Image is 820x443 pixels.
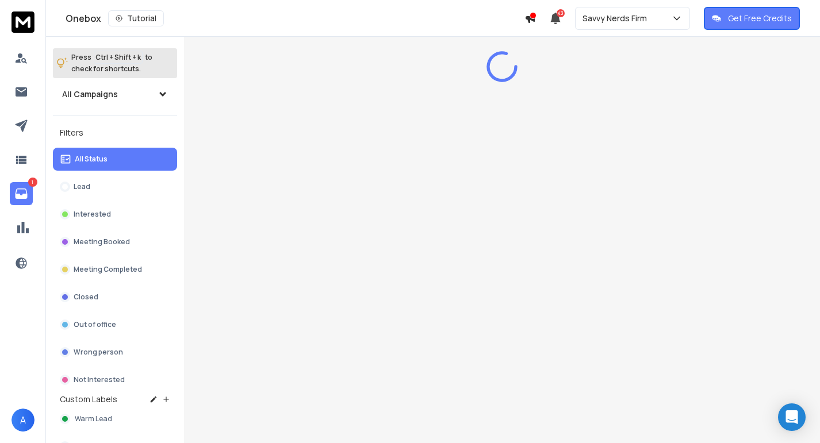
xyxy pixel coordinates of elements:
h1: All Campaigns [62,88,118,100]
p: All Status [75,155,108,164]
button: Meeting Completed [53,258,177,281]
span: 43 [557,9,565,17]
p: Press to check for shortcuts. [71,52,152,75]
button: All Status [53,148,177,171]
p: Interested [74,210,111,219]
p: Meeting Booked [74,237,130,246]
p: Savvy Nerds Firm [583,13,652,24]
p: Closed [74,292,98,302]
p: Meeting Completed [74,265,142,274]
button: Get Free Credits [704,7,800,30]
span: Ctrl + Shift + k [94,51,143,64]
button: Interested [53,203,177,226]
button: A [12,409,35,432]
button: All Campaigns [53,83,177,106]
p: Lead [74,182,90,191]
button: Closed [53,286,177,309]
p: Get Free Credits [728,13,792,24]
p: 1 [28,178,37,187]
h3: Filters [53,125,177,141]
div: Open Intercom Messenger [778,403,806,431]
button: Meeting Booked [53,230,177,253]
div: Onebox [66,10,524,26]
button: Out of office [53,313,177,336]
button: Not Interested [53,368,177,391]
p: Not Interested [74,375,125,384]
p: Out of office [74,320,116,329]
button: Tutorial [108,10,164,26]
span: Warm Lead [75,414,112,423]
button: Warm Lead [53,407,177,430]
a: 1 [10,182,33,205]
button: Lead [53,175,177,198]
button: Wrong person [53,341,177,364]
h3: Custom Labels [60,394,117,405]
p: Wrong person [74,348,123,357]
